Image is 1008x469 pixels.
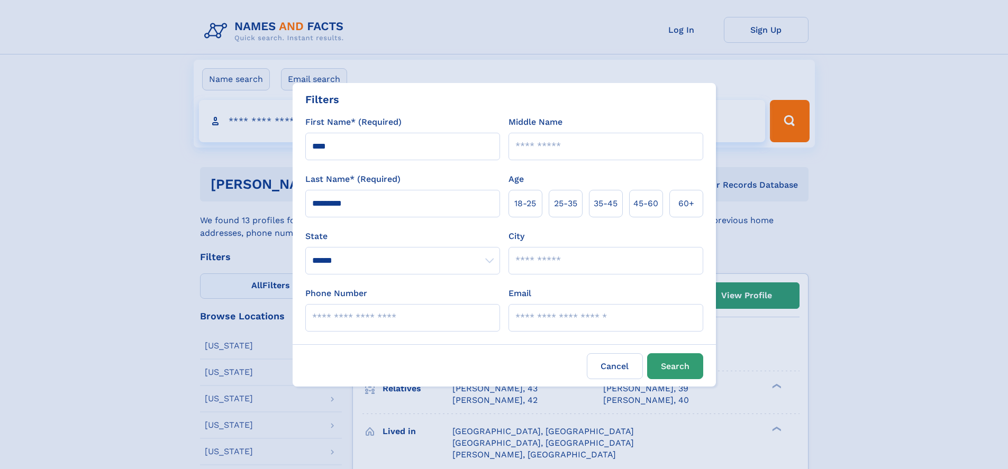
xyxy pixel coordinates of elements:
label: Age [508,173,524,186]
label: Middle Name [508,116,562,128]
div: Filters [305,91,339,107]
label: Email [508,287,531,300]
label: Phone Number [305,287,367,300]
button: Search [647,353,703,379]
label: Cancel [587,353,643,379]
span: 25‑35 [554,197,577,210]
label: State [305,230,500,243]
span: 60+ [678,197,694,210]
label: First Name* (Required) [305,116,402,128]
span: 45‑60 [633,197,658,210]
span: 35‑45 [594,197,617,210]
span: 18‑25 [514,197,536,210]
label: City [508,230,524,243]
label: Last Name* (Required) [305,173,401,186]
